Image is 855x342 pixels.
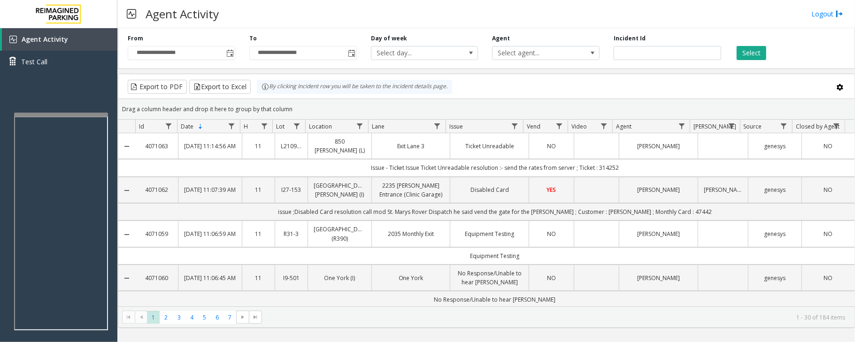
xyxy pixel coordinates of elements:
div: Data table [118,120,855,306]
span: Video [571,122,587,130]
a: Id Filter Menu [162,120,175,132]
span: [PERSON_NAME] [694,122,737,130]
span: Toggle popup [346,46,356,60]
td: issue ;Disabled Card resolution call mod St. Marys Rover Dispatch he said vend the gate for the [... [135,203,855,220]
a: 850 [PERSON_NAME] (L) [314,137,366,155]
a: R31-3 [281,229,302,238]
a: [GEOGRAPHIC_DATA][PERSON_NAME] (I) [314,181,366,199]
a: 4071060 [141,274,172,282]
button: Select [737,46,766,60]
label: From [128,34,143,43]
span: Vend [527,122,540,130]
a: genesys [754,229,795,238]
span: Go to the last page [249,311,262,324]
a: Equipment Testing [456,229,523,238]
span: Closed by Agent [796,122,840,130]
label: Incident Id [614,34,646,43]
a: L21091600 [281,142,302,151]
a: NO [535,142,568,151]
span: Sortable [197,123,204,130]
button: Export to Excel [189,80,251,94]
a: 11 [248,274,269,282]
span: Location [309,122,332,130]
span: Issue [449,122,463,130]
img: infoIcon.svg [262,83,269,91]
div: Drag a column header and drop it here to group by that column [118,101,855,117]
a: [DATE] 11:06:59 AM [184,229,236,238]
a: genesys [754,142,795,151]
a: [PERSON_NAME] [625,142,692,151]
a: 11 [248,142,269,151]
a: Agent Filter Menu [675,120,688,132]
label: Agent [492,34,510,43]
a: Vend Filter Menu [553,120,566,132]
a: Collapse Details [118,231,135,238]
a: Ticket Unreadable [456,142,523,151]
span: YES [547,186,556,194]
span: Date [181,122,193,130]
a: [DATE] 11:06:45 AM [184,274,236,282]
span: Page 6 [211,311,223,324]
span: NO [547,274,556,282]
h3: Agent Activity [141,2,223,25]
a: NO [808,274,849,282]
a: One York (I) [314,274,366,282]
a: 2035 Monthly Exit [377,229,445,238]
a: 4071063 [141,142,172,151]
span: Page 7 [223,311,236,324]
img: 'icon' [9,36,17,43]
span: H [244,122,248,130]
a: Issue Filter Menu [508,120,521,132]
span: NO [824,274,832,282]
a: Disabled Card [456,185,523,194]
a: [GEOGRAPHIC_DATA] (R390) [314,225,366,243]
a: [PERSON_NAME] [704,185,743,194]
span: Page 2 [160,311,172,324]
span: NO [824,142,832,150]
a: Collapse Details [118,187,135,194]
a: Source Filter Menu [778,120,790,132]
a: H Filter Menu [258,120,270,132]
a: Exit Lane 3 [377,142,445,151]
span: Toggle popup [224,46,235,60]
a: [PERSON_NAME] [625,274,692,282]
img: logout [836,9,843,19]
kendo-pager-info: 1 - 30 of 184 items [268,313,845,321]
a: Collapse Details [118,274,135,282]
td: No Response/Unable to hear [PERSON_NAME] [135,291,855,308]
a: Location Filter Menu [354,120,366,132]
a: Date Filter Menu [225,120,238,132]
span: NO [824,186,832,194]
span: NO [547,230,556,238]
a: Collapse Details [118,143,135,150]
a: [PERSON_NAME] [625,229,692,238]
span: Lot [277,122,285,130]
label: Day of week [371,34,408,43]
a: I27-153 [281,185,302,194]
a: No Response/Unable to hear [PERSON_NAME] [456,269,523,287]
span: Go to the next page [239,313,246,321]
span: Source [744,122,762,130]
span: Select agent... [493,46,578,60]
a: genesys [754,274,795,282]
a: 2235 [PERSON_NAME] Entrance (Clinic Garage) [377,181,445,199]
span: Go to the next page [236,311,249,324]
a: 11 [248,229,269,238]
span: Go to the last page [252,313,259,321]
a: NO [808,229,849,238]
a: Parker Filter Menu [725,120,738,132]
a: NO [535,229,568,238]
span: Lane [372,122,385,130]
span: Select day... [371,46,456,60]
span: Page 5 [198,311,211,324]
a: Lot Filter Menu [290,120,303,132]
td: Equipment Testing [135,247,855,265]
span: NO [547,142,556,150]
a: One York [377,274,445,282]
a: Video Filter Menu [598,120,610,132]
span: Page 4 [185,311,198,324]
a: [DATE] 11:07:39 AM [184,185,236,194]
a: NO [808,185,849,194]
a: Lane Filter Menu [431,120,444,132]
a: I9-501 [281,274,302,282]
